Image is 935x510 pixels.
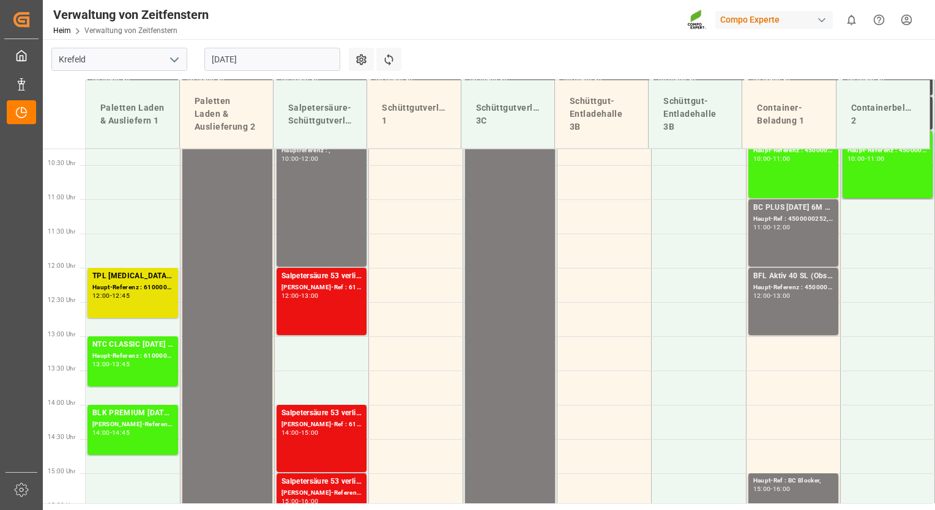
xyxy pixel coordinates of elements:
div: - [110,361,112,367]
div: Salpetersäure 53 verlieren; [281,270,362,283]
div: 12:00 [92,293,110,298]
div: 14:00 [92,430,110,435]
span: 13:30 Uhr [48,365,75,372]
span: 14:30 Uhr [48,434,75,440]
div: TPL [MEDICAL_DATA] 8-3-8 20kg (x50) D,A,CH,FR; FLO T NK 14-0-19 25kg (x40) INNEN; [PERSON_NAME] 2... [92,270,173,283]
div: 16:00 [773,486,791,492]
div: Verwaltung von Zeitfenstern [53,6,209,24]
div: BLK PREMIUM [DATE] 25kg(x40)D,EN,PL,FNL; NTC PREMIUM [DATE] 25kg (x40) D,EN,PL; BLK CLASSIC [DATE... [92,407,173,419]
button: Hilfe-Center [865,6,893,34]
div: - [110,293,112,298]
div: Hauptreferenz : , [281,146,362,156]
div: - [770,486,772,492]
span: 15:30 Uhr [48,502,75,509]
div: 12:00 [281,293,299,298]
div: [PERSON_NAME]-Ref : 6100001196, 2000001070; [281,419,362,430]
div: 13:00 [92,361,110,367]
a: Heim [53,26,71,35]
div: 15:00 [281,498,299,504]
input: TT-MM-JJJJ [204,48,340,71]
div: Schüttgutverladehalle 3C [471,97,545,132]
div: Haupt-Ref : BC Blocker, [753,476,833,486]
div: Haupt-Referenz : 6100001206, 2000000940; [92,283,173,293]
div: Haupt-Referenz : 4500000177, 2000000042; [753,146,833,156]
span: 11:00 Uhr [48,194,75,201]
span: 14:00 Uhr [48,399,75,406]
span: 15:00 Uhr [48,468,75,475]
div: BFL Aktiv 40 SL (Obst) 10L (x60) CL MTO; [753,270,833,283]
div: 14:45 [112,430,130,435]
div: Paletten Laden & Auslieferung 2 [190,90,263,138]
div: - [770,156,772,161]
font: Compo Experte [720,13,780,26]
div: 10:00 [753,156,771,161]
div: Salpetersäure 53 verlieren; [281,407,362,419]
div: 16:00 [301,498,319,504]
div: 12:45 [112,293,130,298]
div: Haupt-Referenz : 4500000238, 2000000188; [847,146,928,156]
div: - [770,293,772,298]
div: Container-Beladung 1 [752,97,825,132]
div: - [299,293,301,298]
span: 10:30 Uhr [48,160,75,166]
div: 10:00 [281,156,299,161]
span: 12:00 Uhr [48,262,75,269]
div: 11:00 [867,156,885,161]
div: - [299,498,301,504]
div: 12:00 [773,224,791,230]
div: 13:00 [301,293,319,298]
span: 13:00 Uhr [48,331,75,338]
div: Schüttgut-Entladehalle 3B [565,90,638,138]
div: - [865,156,867,161]
div: - [299,430,301,435]
div: Haupt-Referenz : 4500000793, 2000000121; [753,283,833,293]
div: Haupt-Ref : 4500000252, 2000000104; [753,214,833,224]
div: [PERSON_NAME]-Ref : 6100001240, 2000001093; [281,283,362,293]
div: - [299,156,301,161]
div: 13:45 [112,361,130,367]
span: 11:30 Uhr [48,228,75,235]
div: Schüttgut-Entladehalle 3B [658,90,732,138]
div: 10:00 [847,156,865,161]
button: Menü öffnen [165,50,183,69]
input: Typ zum Suchen/Auswählen [51,48,187,71]
div: NTC CLASSIC [DATE] 25kg (x40) DE,EN,PL; [92,339,173,351]
div: 11:00 [753,224,771,230]
div: Salpetersäure 53 verlieren; [281,476,362,488]
span: 12:30 Uhr [48,297,75,303]
div: - [770,224,772,230]
img: Screenshot%202023-09-29%20at%2010.02.21.png_1712312052.png [687,9,707,31]
div: 12:00 [301,156,319,161]
div: Haupt-Referenz : 6100001202, 2000000657; [92,351,173,361]
div: 14:00 [281,430,299,435]
div: 15:00 [301,430,319,435]
div: BC PLUS [DATE] 6M 25kg (x42) INT; [753,202,833,214]
div: Schüttgutverladehalle 1 [377,97,450,132]
div: 11:00 [773,156,791,161]
div: Containerbeladung 2 [846,97,920,132]
div: - [110,430,112,435]
div: 15:00 [753,486,771,492]
div: 13:00 [773,293,791,298]
div: 12:00 [753,293,771,298]
div: Salpetersäure-Schüttgutverladung [283,97,357,132]
button: Compo Experte [715,8,838,31]
div: Paletten Laden & Ausliefern 1 [95,97,169,132]
div: [PERSON_NAME]-Referenz : 6100001280, 2000001119; [281,488,362,498]
button: 0 neue Benachrichtigungen anzeigen [838,6,865,34]
div: [PERSON_NAME]-Referenz : 6100001234, 2000000950; [92,419,173,430]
